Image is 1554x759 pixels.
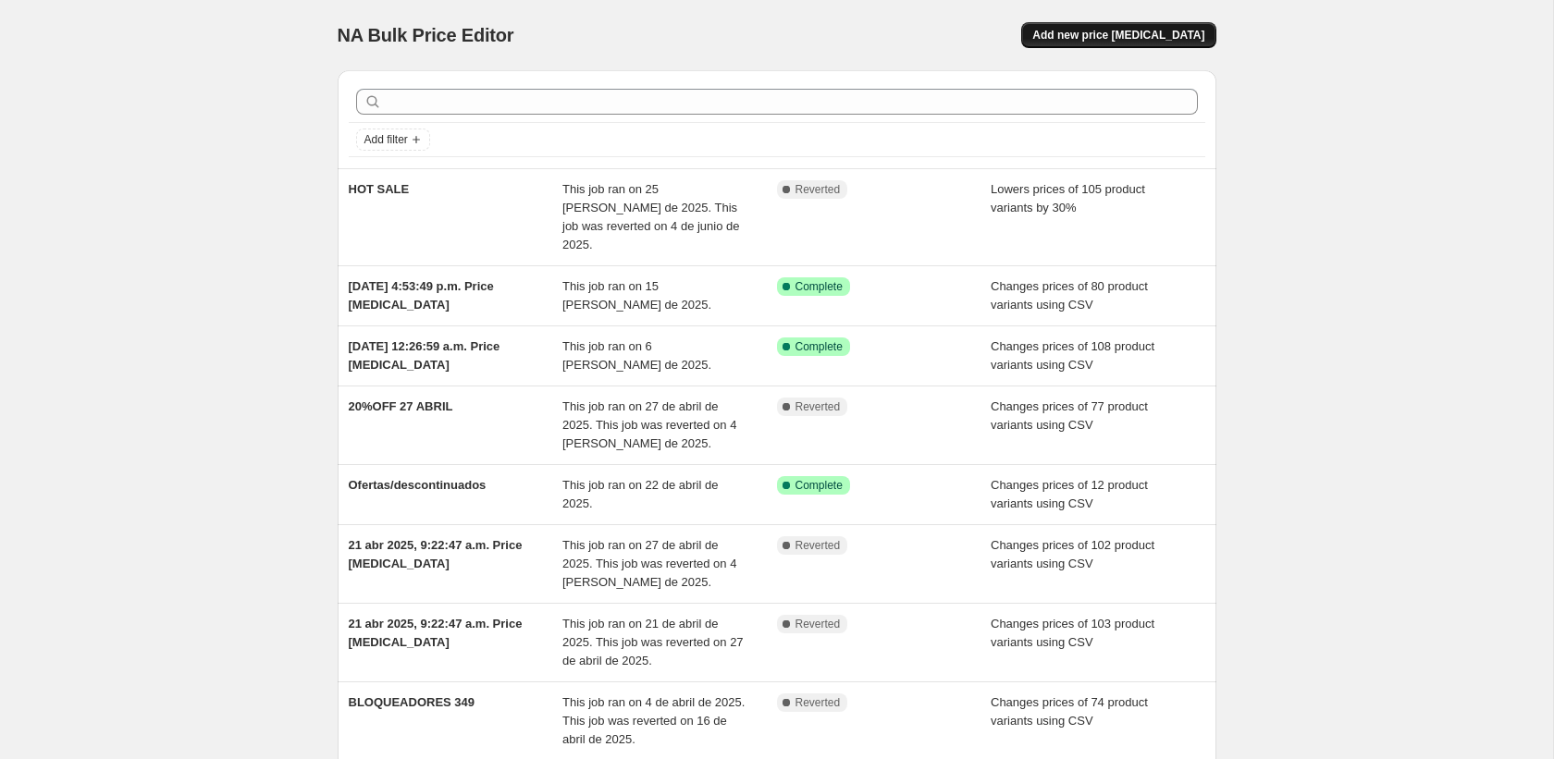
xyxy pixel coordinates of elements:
[1021,22,1215,48] button: Add new price [MEDICAL_DATA]
[562,182,740,251] span: This job ran on 25 [PERSON_NAME] de 2025. This job was reverted on 4 de junio de 2025.
[349,339,500,372] span: [DATE] 12:26:59 a.m. Price [MEDICAL_DATA]
[795,399,841,414] span: Reverted
[795,182,841,197] span: Reverted
[349,617,523,649] span: 21 abr 2025, 9:22:47 a.m. Price [MEDICAL_DATA]
[356,129,430,151] button: Add filter
[349,478,487,492] span: Ofertas/descontinuados
[795,279,843,294] span: Complete
[349,182,410,196] span: HOT SALE
[349,695,475,709] span: BLOQUEADORES 349
[795,695,841,710] span: Reverted
[991,339,1154,372] span: Changes prices of 108 product variants using CSV
[991,695,1148,728] span: Changes prices of 74 product variants using CSV
[562,478,718,510] span: This job ran on 22 de abril de 2025.
[795,538,841,553] span: Reverted
[349,538,523,570] span: 21 abr 2025, 9:22:47 a.m. Price [MEDICAL_DATA]
[364,132,408,147] span: Add filter
[991,279,1148,312] span: Changes prices of 80 product variants using CSV
[349,279,494,312] span: [DATE] 4:53:49 p.m. Price [MEDICAL_DATA]
[349,399,453,413] span: 20%OFF 27 ABRIL
[1032,28,1204,43] span: Add new price [MEDICAL_DATA]
[991,182,1145,214] span: Lowers prices of 105 product variants by 30%
[338,25,514,45] span: NA Bulk Price Editor
[562,339,711,372] span: This job ran on 6 [PERSON_NAME] de 2025.
[795,617,841,631] span: Reverted
[562,695,745,746] span: This job ran on 4 de abril de 2025. This job was reverted on 16 de abril de 2025.
[562,399,736,450] span: This job ran on 27 de abril de 2025. This job was reverted on 4 [PERSON_NAME] de 2025.
[991,538,1154,570] span: Changes prices of 102 product variants using CSV
[795,339,843,354] span: Complete
[991,617,1154,649] span: Changes prices of 103 product variants using CSV
[562,538,736,589] span: This job ran on 27 de abril de 2025. This job was reverted on 4 [PERSON_NAME] de 2025.
[562,617,744,667] span: This job ran on 21 de abril de 2025. This job was reverted on 27 de abril de 2025.
[991,478,1148,510] span: Changes prices of 12 product variants using CSV
[795,478,843,493] span: Complete
[991,399,1148,432] span: Changes prices of 77 product variants using CSV
[562,279,711,312] span: This job ran on 15 [PERSON_NAME] de 2025.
